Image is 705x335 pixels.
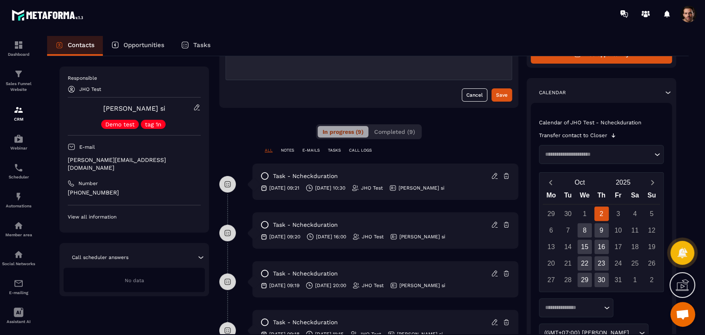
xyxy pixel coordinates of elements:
button: Open years overlay [601,175,645,190]
p: Webinar [2,146,35,150]
button: Previous month [543,177,558,188]
div: 18 [628,240,642,254]
p: Sales Funnel Website [2,81,35,93]
div: Calendar wrapper [543,190,660,287]
a: [PERSON_NAME] si [103,105,165,112]
p: task - Ncheckduration [273,172,338,180]
div: Su [643,190,660,204]
p: TASKS [328,147,341,153]
p: tag 1n [145,121,161,127]
img: scheduler [14,163,24,173]
p: [PERSON_NAME] si [399,282,445,289]
p: E-MAILS [302,147,320,153]
p: JHO Test [362,282,384,289]
button: Next month [645,177,660,188]
p: [DATE] 20:00 [315,282,346,289]
div: We [576,190,593,204]
div: 20 [544,256,558,271]
input: Search for option [542,150,652,159]
p: Responsible [68,75,201,81]
p: ALL [265,147,273,153]
div: Mở cuộc trò chuyện [670,302,695,327]
p: [DATE] 09:19 [269,282,299,289]
p: Member area [2,233,35,237]
div: 23 [594,256,609,271]
span: Completed (9) [374,128,415,135]
a: Tasks [173,36,219,56]
p: [PERSON_NAME] si [399,185,444,191]
div: 30 [560,207,575,221]
a: automationsautomationsMember area [2,214,35,243]
img: social-network [14,249,24,259]
a: Contacts [47,36,103,56]
a: Opportunities [103,36,173,56]
img: email [14,278,24,288]
p: Calendar of JHO Test - Ncheckduration [539,119,664,126]
button: Completed (9) [369,126,420,138]
p: JHO Test [361,185,383,191]
p: [DATE] 10:30 [315,185,345,191]
p: CRM [2,117,35,121]
img: formation [14,105,24,115]
div: 22 [577,256,592,271]
button: Open months overlay [558,175,601,190]
div: Search for option [539,145,664,164]
p: Opportunities [123,41,164,49]
div: 25 [628,256,642,271]
div: Sa [627,190,643,204]
button: In progress (9) [318,126,368,138]
a: formationformationDashboard [2,34,35,63]
p: [DATE] 09:20 [269,233,300,240]
div: 1 [577,207,592,221]
p: task - Ncheckduration [273,318,338,326]
div: Th [593,190,610,204]
div: 24 [611,256,625,271]
a: schedulerschedulerScheduler [2,157,35,185]
div: 4 [628,207,642,221]
button: Cancel [462,88,487,102]
p: CALL LOGS [349,147,372,153]
div: 19 [644,240,659,254]
p: JHO Test [362,233,384,240]
div: 11 [628,223,642,238]
a: formationformationCRM [2,99,35,128]
div: 12 [644,223,659,238]
p: [PERSON_NAME] si [399,233,445,240]
div: 28 [560,273,575,287]
p: Transfer contact to Closer [539,132,607,139]
div: 21 [560,256,575,271]
span: In progress (9) [323,128,363,135]
p: Social Networks [2,261,35,266]
p: task - Ncheckduration [273,221,338,229]
p: Tasks [193,41,211,49]
a: automationsautomationsAutomations [2,185,35,214]
img: formation [14,69,24,79]
div: 13 [544,240,558,254]
button: Save [491,88,512,102]
p: Dashboard [2,52,35,57]
p: Number [78,180,98,187]
p: JHO Test [79,86,101,92]
span: No data [125,278,144,283]
div: 15 [577,240,592,254]
div: 2 [594,207,609,221]
div: 29 [544,207,558,221]
img: formation [14,40,24,50]
p: [DATE] 09:21 [269,185,299,191]
p: Demo test [105,121,135,127]
a: emailemailE-mailing [2,272,35,301]
div: Fr [610,190,627,204]
div: 1 [628,273,642,287]
p: E-mail [79,144,95,150]
div: 5 [644,207,659,221]
a: automationsautomationsWebinar [2,128,35,157]
p: [PHONE_NUMBER] [68,189,201,197]
input: Search for option [542,304,602,312]
p: Automations [2,204,35,208]
div: 6 [544,223,558,238]
div: 2 [644,273,659,287]
img: logo [12,7,86,23]
div: 17 [611,240,625,254]
div: Search for option [539,298,613,317]
div: 27 [544,273,558,287]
